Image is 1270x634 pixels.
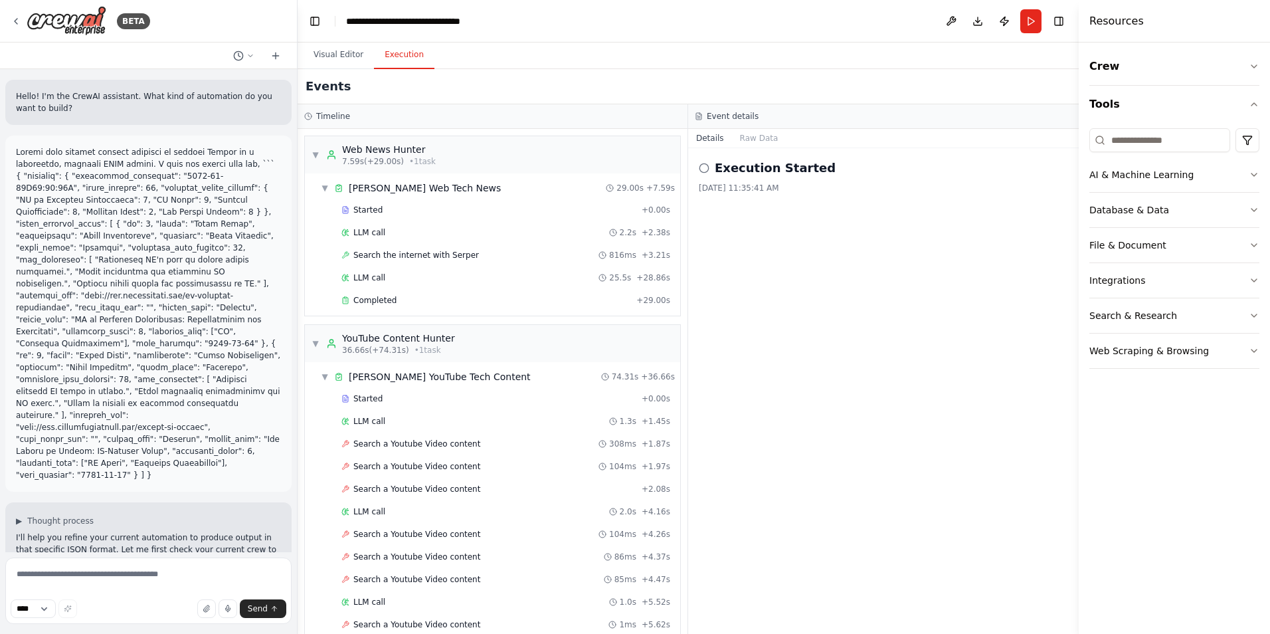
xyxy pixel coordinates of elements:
span: + 5.52s [642,597,670,607]
span: + 4.26s [642,529,670,540]
span: ▼ [321,183,329,193]
span: 1.3s [620,416,636,427]
span: + 0.00s [642,393,670,404]
button: Switch to previous chat [228,48,260,64]
button: File & Document [1089,228,1259,263]
span: + 1.87s [642,439,670,449]
span: 2.2s [620,227,636,238]
div: Integrations [1089,274,1145,287]
span: 74.31s [612,371,639,382]
span: + 2.38s [642,227,670,238]
span: [PERSON_NAME] Web Tech News [349,181,501,195]
span: Search a Youtube Video content [353,619,480,630]
button: Send [240,599,286,618]
button: Improve this prompt [58,599,77,618]
span: + 5.62s [642,619,670,630]
span: ▶ [16,516,22,526]
button: Upload files [197,599,216,618]
span: + 4.47s [642,574,670,585]
p: Hello! I'm the CrewAI assistant. What kind of automation do you want to build? [16,90,281,114]
span: Started [353,205,383,215]
span: + 29.00s [636,295,670,306]
div: File & Document [1089,239,1166,252]
button: Web Scraping & Browsing [1089,334,1259,368]
span: Search the internet with Serper [353,250,479,261]
button: Raw Data [732,129,786,148]
div: Tools [1089,123,1259,379]
span: Started [353,393,383,404]
span: + 36.66s [641,371,675,382]
button: Details [688,129,732,148]
span: Completed [353,295,397,306]
span: [PERSON_NAME] YouTube Tech Content [349,370,531,383]
span: + 4.16s [642,506,670,517]
div: Search & Research [1089,309,1177,322]
span: Search a Youtube Video content [353,439,480,449]
button: Tools [1089,86,1259,123]
span: + 4.37s [642,552,670,562]
button: Visual Editor [303,41,374,69]
span: LLM call [353,597,385,607]
div: Web News Hunter [342,143,436,156]
span: LLM call [353,272,385,283]
div: Database & Data [1089,203,1169,217]
span: LLM call [353,416,385,427]
span: 36.66s (+74.31s) [342,345,409,356]
span: 85ms [614,574,636,585]
div: Web Scraping & Browsing [1089,344,1209,358]
p: Loremi dolo sitamet consect adipisci el seddoei Tempor in u laboreetdo, magnaali ENIM admini. V q... [16,146,281,481]
div: [DATE] 11:35:41 AM [699,183,1068,193]
div: BETA [117,13,150,29]
span: + 1.45s [642,416,670,427]
span: LLM call [353,227,385,238]
span: Thought process [27,516,94,526]
p: I'll help you refine your current automation to produce output in that specific JSON format. Let ... [16,532,281,568]
button: ▶Thought process [16,516,94,526]
button: Execution [374,41,434,69]
nav: breadcrumb [346,15,460,28]
span: ▼ [312,338,319,349]
h3: Timeline [316,111,350,122]
span: 104ms [609,529,636,540]
span: 308ms [609,439,636,449]
span: Search a Youtube Video content [353,461,480,472]
button: Database & Data [1089,193,1259,227]
span: 816ms [609,250,636,261]
span: + 28.86s [636,272,670,283]
span: 104ms [609,461,636,472]
h3: Event details [707,111,759,122]
button: Start a new chat [265,48,286,64]
span: 1.0s [620,597,636,607]
span: 2.0s [620,506,636,517]
span: Search a Youtube Video content [353,574,480,585]
span: • 1 task [414,345,441,356]
span: Search a Youtube Video content [353,529,480,540]
span: 29.00s [616,183,644,193]
h4: Resources [1089,13,1144,29]
button: Crew [1089,48,1259,85]
span: ▼ [312,150,319,160]
span: • 1 task [409,156,436,167]
button: Click to speak your automation idea [219,599,237,618]
div: YouTube Content Hunter [342,332,455,345]
span: 86ms [614,552,636,562]
h2: Events [306,77,351,96]
span: + 1.97s [642,461,670,472]
span: Search a Youtube Video content [353,484,480,494]
span: Search a Youtube Video content [353,552,480,562]
span: ▼ [321,371,329,382]
button: Hide right sidebar [1049,12,1068,31]
button: Integrations [1089,263,1259,298]
span: + 2.08s [642,484,670,494]
button: AI & Machine Learning [1089,158,1259,192]
div: AI & Machine Learning [1089,168,1194,181]
button: Hide left sidebar [306,12,324,31]
span: + 7.59s [646,183,675,193]
span: Send [248,603,268,614]
span: 1ms [619,619,636,630]
span: 25.5s [609,272,631,283]
button: Search & Research [1089,298,1259,333]
span: + 3.21s [642,250,670,261]
span: 7.59s (+29.00s) [342,156,404,167]
span: LLM call [353,506,385,517]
